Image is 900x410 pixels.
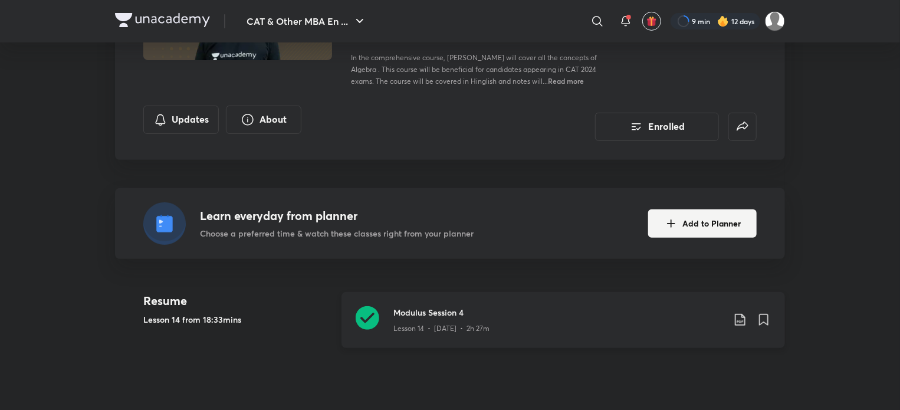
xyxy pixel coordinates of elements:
button: CAT & Other MBA En ... [239,9,374,33]
button: About [226,106,301,134]
button: Enrolled [595,113,719,141]
h4: Learn everyday from planner [200,207,474,225]
img: Aparna Dubey [765,11,785,31]
span: Read more [548,76,584,86]
a: Company Logo [115,13,210,30]
p: Lesson 14 • [DATE] • 2h 27m [393,323,490,334]
a: Modulus Session 4Lesson 14 • [DATE] • 2h 27m [341,292,785,362]
span: In the comprehensive course, [PERSON_NAME] will cover all the concepts of Algebra . This course w... [351,53,597,86]
img: avatar [646,16,657,27]
h3: Modulus Session 4 [393,306,724,319]
h5: Lesson 14 from 18:33mins [143,313,332,326]
button: Add to Planner [648,209,757,238]
img: streak [717,15,729,27]
button: Updates [143,106,219,134]
button: avatar [642,12,661,31]
button: false [728,113,757,141]
p: Choose a preferred time & watch these classes right from your planner [200,227,474,240]
img: Company Logo [115,13,210,27]
h4: Resume [143,292,332,310]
